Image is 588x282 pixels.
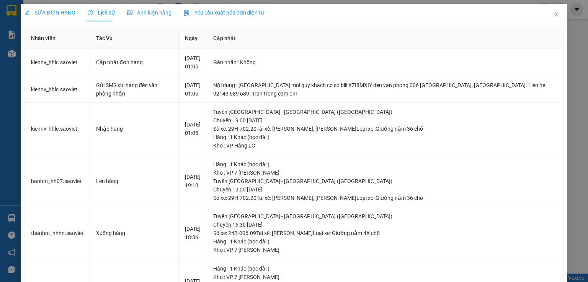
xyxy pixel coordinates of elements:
button: Close [546,4,567,25]
div: [DATE] 01:05 [185,81,201,98]
div: Hàng : 1 Khác (bọc dài ) [213,160,557,169]
td: kiennv_hhlc.saoviet [25,49,90,76]
td: kiennv_hhlc.saoviet [25,103,90,155]
span: Lịch sử [88,10,115,16]
span: Yêu cầu xuất hóa đơn điện tử [184,10,265,16]
div: Hàng : 1 Khác (bọc dài ) [213,133,557,141]
div: Tuyến : [GEOGRAPHIC_DATA] - [GEOGRAPHIC_DATA] ([GEOGRAPHIC_DATA]) Chuyến: 19:00 [DATE] Số xe: 29H... [213,177,557,202]
div: Kho : VP Hàng LC [213,141,557,150]
td: hanhnt_hh07.saoviet [25,155,90,207]
span: picture [127,10,132,15]
div: Tuyến : [GEOGRAPHIC_DATA] - [GEOGRAPHIC_DATA] ([GEOGRAPHIC_DATA]) Chuyến: 19:00 [DATE] Số xe: 29H... [213,108,557,133]
div: Nhập hàng [96,125,172,133]
div: Xuống hàng [96,229,172,237]
span: Ảnh kiện hàng [127,10,171,16]
div: Tuyến : [GEOGRAPHIC_DATA] - [GEOGRAPHIC_DATA] ([GEOGRAPHIC_DATA]) Chuyến: 16:30 [DATE] Số xe: 24B... [213,212,557,237]
span: SỬA ĐƠN HÀNG [24,10,75,16]
th: Nhân viên [25,28,90,49]
div: Kho : VP 7 [PERSON_NAME] [213,169,557,177]
div: Gửi SMS khi hàng đến văn phòng nhận [96,81,172,98]
th: Cập nhật [207,28,563,49]
div: Kho : VP 7 [PERSON_NAME] [213,273,557,281]
span: edit [24,10,30,15]
span: clock-circle [88,10,93,15]
td: kiennv_hhlc.saoviet [25,76,90,103]
div: [DATE] 19:10 [185,173,201,190]
th: Ngày [179,28,207,49]
div: [DATE] 01:05 [185,54,201,71]
div: Hàng : 1 Khác (bọc dài ) [213,264,557,273]
div: Kho : VP 7 [PERSON_NAME] [213,246,557,254]
div: [DATE] 18:36 [185,225,201,241]
div: Cập nhật đơn hàng [96,58,172,66]
th: Tác Vụ [90,28,179,49]
div: Lên hàng [96,177,172,185]
div: Hàng : 1 Khác (bọc dài ) [213,237,557,246]
div: [DATE] 01:05 [185,120,201,137]
div: Gán nhãn : Không [213,58,557,66]
div: Nội dung : [GEOGRAPHIC_DATA] moi quy khach co so bill XZI8MXIY den van phong 006 [GEOGRAPHIC_DATA... [213,81,557,98]
img: icon [184,10,190,16]
span: close [554,11,560,17]
td: thanhnt_hhhn.saoviet [25,207,90,259]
